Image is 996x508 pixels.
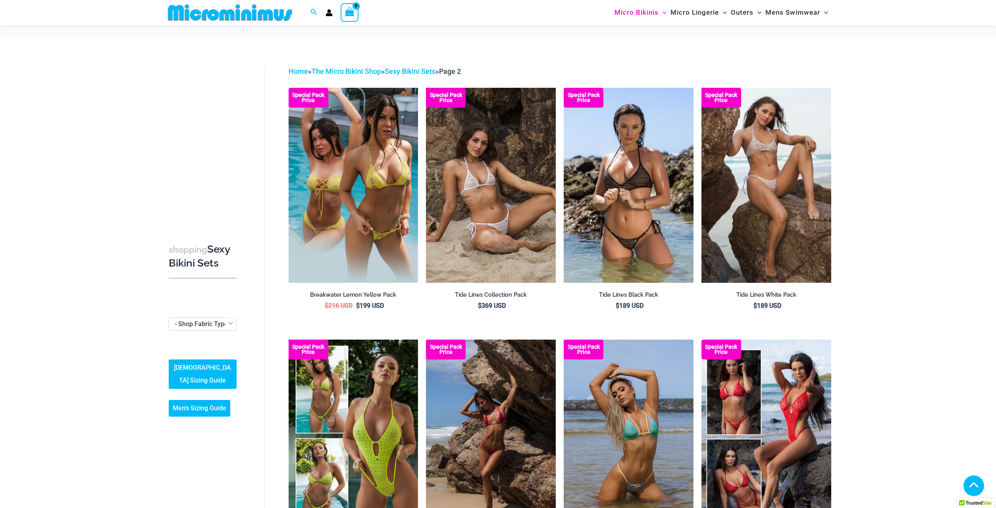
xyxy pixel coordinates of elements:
[701,88,831,282] img: Tide Lines White 350 Halter Top 470 Thong 05
[753,2,761,23] span: Menu Toggle
[341,3,359,21] a: View Shopping Cart, empty
[289,67,461,75] span: » » »
[763,2,830,23] a: Mens SwimwearMenu ToggleMenu Toggle
[616,302,643,309] bdi: 189 USD
[169,400,230,417] a: Men’s Sizing Guide
[616,302,619,309] span: $
[765,2,820,23] span: Mens Swimwear
[820,2,828,23] span: Menu Toggle
[326,9,333,16] a: Account icon link
[165,4,295,21] img: MM SHOP LOGO FLAT
[564,88,694,282] img: Tide Lines Black 350 Halter Top 470 Thong 04
[426,93,466,103] b: Special Pack Price
[169,359,237,389] a: [DEMOGRAPHIC_DATA] Sizing Guide
[312,67,381,75] a: The Micro Bikini Shop
[169,317,237,330] span: - Shop Fabric Type
[169,243,237,270] h3: Sexy Bikini Sets
[729,2,763,23] a: OutersMenu ToggleMenu Toggle
[310,8,318,17] a: Search icon link
[478,302,506,309] bdi: 369 USD
[426,344,466,355] b: Special Pack Price
[169,318,236,330] span: - Shop Fabric Type
[611,1,832,24] nav: Site Navigation
[426,88,556,282] img: Tide Lines White 308 Tri Top 470 Thong 07
[289,291,418,301] a: Breakwater Lemon Yellow Pack
[325,302,328,309] span: $
[731,2,753,23] span: Outers
[701,344,741,355] b: Special Pack Price
[753,302,781,309] bdi: 189 USD
[385,67,435,75] a: Sexy Bikini Sets
[426,291,556,301] a: Tide Lines Collection Pack
[289,344,328,355] b: Special Pack Price
[169,59,240,218] iframe: TrustedSite Certified
[753,302,757,309] span: $
[701,88,831,282] a: Tide Lines White 350 Halter Top 470 Thong 05 Tide Lines White 350 Halter Top 470 Thong 03Tide Lin...
[175,320,228,328] span: - Shop Fabric Type
[169,245,207,255] span: shopping
[356,302,360,309] span: $
[719,2,727,23] span: Menu Toggle
[478,302,482,309] span: $
[659,2,667,23] span: Menu Toggle
[325,302,353,309] bdi: 216 USD
[564,88,694,282] a: Tide Lines Black 350 Halter Top 470 Thong 04 Tide Lines Black 350 Halter Top 470 Thong 03Tide Lin...
[564,291,694,301] a: Tide Lines Black Pack
[564,344,603,355] b: Special Pack Price
[615,2,659,23] span: Micro Bikinis
[701,291,831,299] h2: Tide Lines White Pack
[289,67,308,75] a: Home
[426,88,556,282] a: Tide Lines White 308 Tri Top 470 Thong 07 Tide Lines Black 308 Tri Top 480 Micro 01Tide Lines Bla...
[564,291,694,299] h2: Tide Lines Black Pack
[564,93,603,103] b: Special Pack Price
[439,67,461,75] span: Page 2
[356,302,384,309] bdi: 199 USD
[289,291,418,299] h2: Breakwater Lemon Yellow Pack
[613,2,668,23] a: Micro BikinisMenu ToggleMenu Toggle
[701,291,831,301] a: Tide Lines White Pack
[670,2,719,23] span: Micro Lingerie
[289,93,328,103] b: Special Pack Price
[289,88,418,282] img: Breakwater Lemon Yellow Bikini Pack
[668,2,729,23] a: Micro LingerieMenu ToggleMenu Toggle
[426,291,556,299] h2: Tide Lines Collection Pack
[289,88,418,282] a: Breakwater Lemon Yellow Bikini Pack Breakwater Lemon Yellow Bikini Pack 2Breakwater Lemon Yellow ...
[701,93,741,103] b: Special Pack Price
